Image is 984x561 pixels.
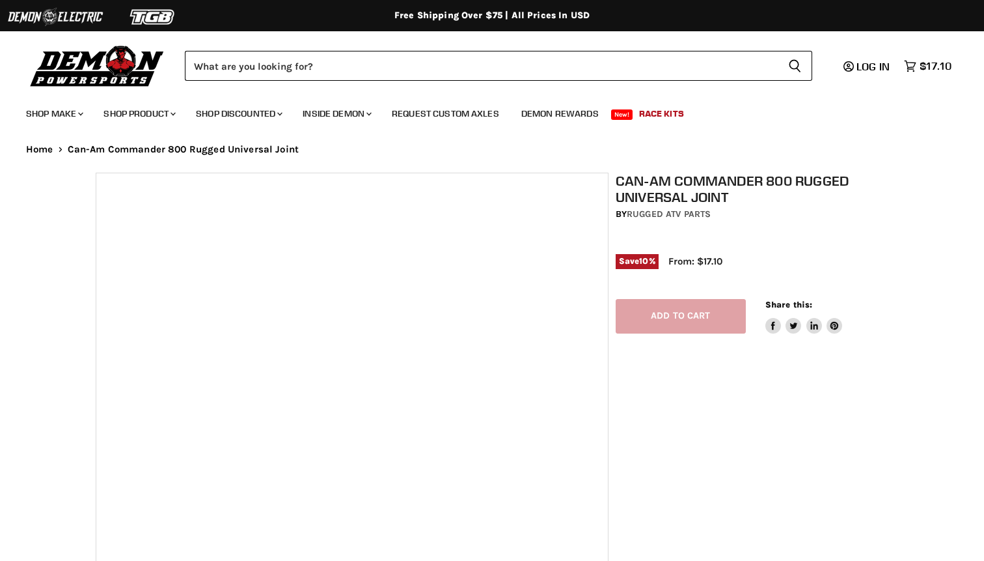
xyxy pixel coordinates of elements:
[616,254,659,268] span: Save %
[26,144,53,155] a: Home
[512,100,608,127] a: Demon Rewards
[16,95,948,127] ul: Main menu
[616,173,895,205] h1: Can-Am Commander 800 Rugged Universal Joint
[920,60,951,72] span: $17.10
[778,51,812,81] button: Search
[185,51,778,81] input: Search
[186,100,290,127] a: Shop Discounted
[7,5,104,29] img: Demon Electric Logo 2
[627,209,711,220] a: Rugged ATV Parts
[668,255,722,267] span: From: $17.10
[382,100,509,127] a: Request Custom Axles
[765,300,812,309] span: Share this:
[629,100,694,127] a: Race Kits
[639,256,648,266] span: 10
[611,109,633,120] span: New!
[293,100,379,127] a: Inside Demon
[68,144,299,155] span: Can-Am Commander 800 Rugged Universal Joint
[94,100,184,127] a: Shop Product
[897,57,958,76] a: $17.10
[616,207,895,222] div: by
[856,60,890,73] span: Log in
[16,100,91,127] a: Shop Make
[765,299,843,334] aside: Share this:
[838,61,897,72] a: Log in
[26,42,169,89] img: Demon Powersports
[104,5,202,29] img: TGB Logo 2
[185,51,812,81] form: Product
